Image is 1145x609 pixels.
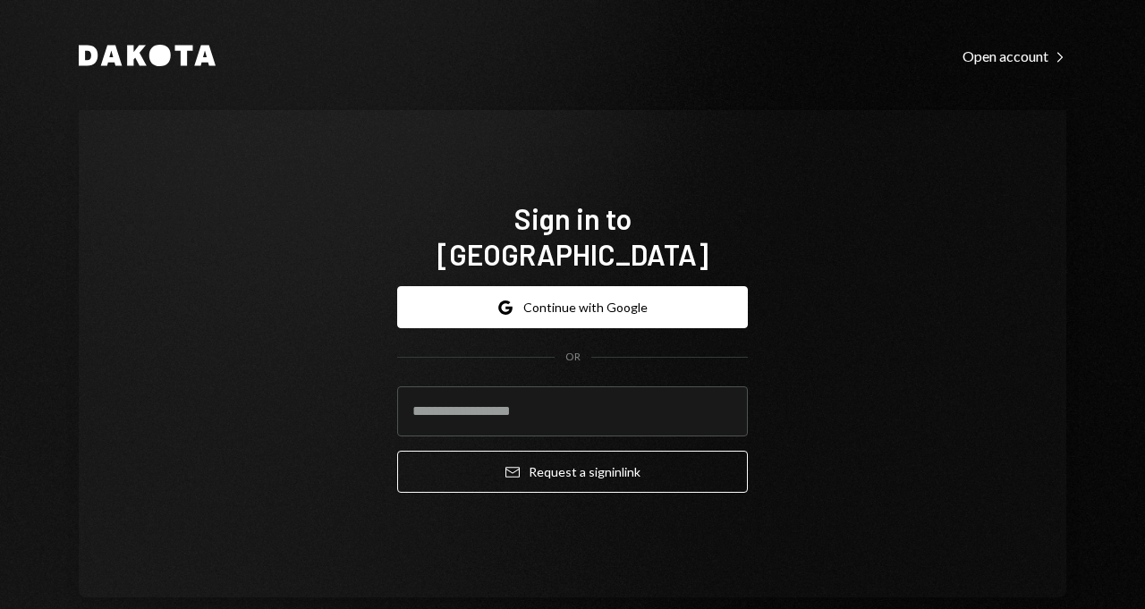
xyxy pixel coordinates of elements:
[565,350,581,365] div: OR
[963,47,1066,65] div: Open account
[397,200,748,272] h1: Sign in to [GEOGRAPHIC_DATA]
[397,451,748,493] button: Request a signinlink
[397,286,748,328] button: Continue with Google
[963,46,1066,65] a: Open account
